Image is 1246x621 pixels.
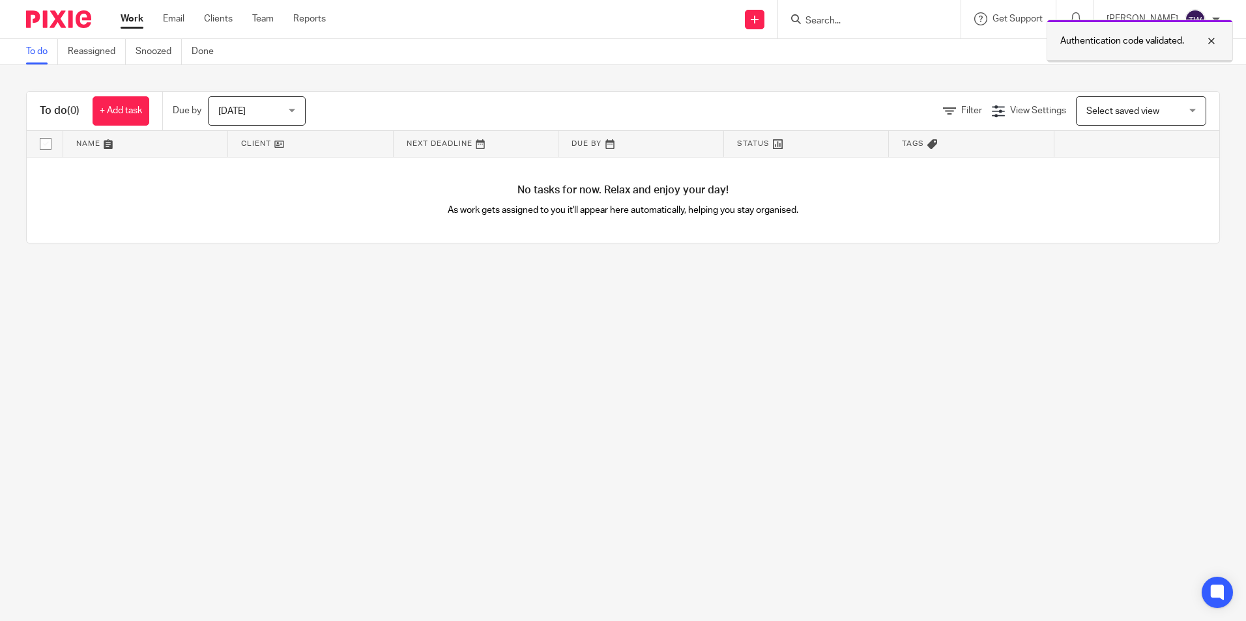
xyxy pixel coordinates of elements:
span: (0) [67,105,80,116]
span: Select saved view [1086,107,1159,116]
a: + Add task [93,96,149,126]
p: As work gets assigned to you it'll appear here automatically, helping you stay organised. [325,204,921,217]
img: Pixie [26,10,91,28]
h1: To do [40,104,80,118]
span: View Settings [1010,106,1066,115]
a: Work [121,12,143,25]
a: Snoozed [136,39,182,64]
a: Email [163,12,184,25]
a: Clients [204,12,233,25]
h4: No tasks for now. Relax and enjoy your day! [27,184,1219,197]
img: svg%3E [1185,9,1206,30]
a: Done [192,39,224,64]
span: [DATE] [218,107,246,116]
a: Reports [293,12,326,25]
a: Team [252,12,274,25]
a: To do [26,39,58,64]
span: Tags [902,140,924,147]
p: Due by [173,104,201,117]
a: Reassigned [68,39,126,64]
span: Filter [961,106,982,115]
p: Authentication code validated. [1060,34,1184,48]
